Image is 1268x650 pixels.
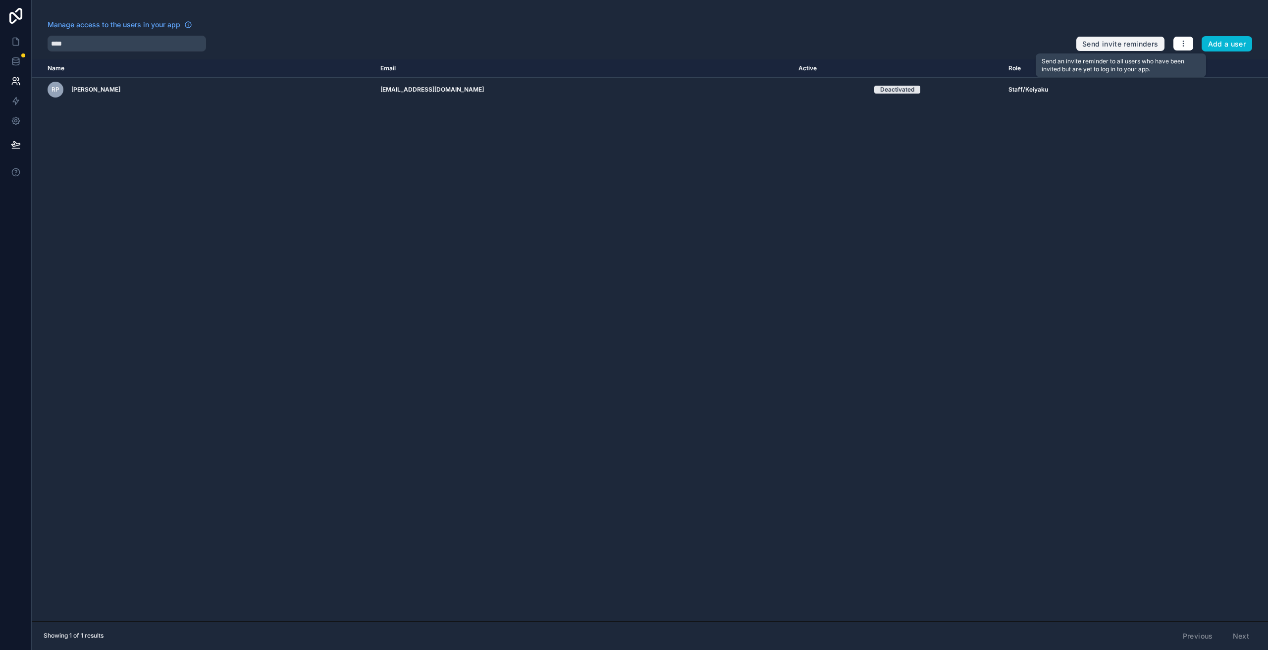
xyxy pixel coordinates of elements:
[48,20,180,30] span: Manage access to the users in your app
[52,86,59,94] span: RP
[792,59,1003,78] th: Active
[71,86,120,94] span: [PERSON_NAME]
[1003,59,1189,78] th: Role
[48,20,192,30] a: Manage access to the users in your app
[374,78,792,102] td: [EMAIL_ADDRESS][DOMAIN_NAME]
[32,59,1268,621] div: scrollable content
[44,632,104,640] span: Showing 1 of 1 results
[1202,36,1253,52] button: Add a user
[374,59,792,78] th: Email
[32,59,374,78] th: Name
[1042,57,1200,73] div: Send an invite reminder to all users who have been invited but are yet to log in to your app.
[1008,86,1048,94] span: Staff/Keiyaku
[1076,36,1164,52] button: Send invite reminders
[880,86,914,94] div: Deactivated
